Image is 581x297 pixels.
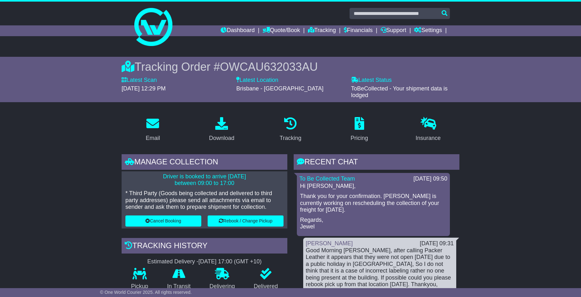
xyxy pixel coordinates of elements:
button: Cancel Booking [125,215,201,227]
span: © One World Courier 2025. All rights reserved. [100,290,192,295]
div: RECENT CHAT [294,154,459,171]
a: To Be Collected Team [299,175,355,182]
div: Estimated Delivery - [122,258,287,265]
div: Tracking [280,134,301,142]
div: Download [209,134,234,142]
div: [DATE] 17:00 (GMT +10) [198,258,262,265]
p: Thank you for your confirmation. [PERSON_NAME] is currently working on rescheduling the collectio... [300,193,447,214]
div: Tracking Order # [122,60,459,74]
div: Email [146,134,160,142]
a: Email [142,115,164,145]
p: Driver is booked to arrive [DATE] between 09:00 to 17:00 [125,173,284,187]
a: Insurance [411,115,445,145]
div: Tracking history [122,238,287,255]
div: Insurance [416,134,441,142]
span: OWCAU632033AU [220,60,318,73]
p: * Third Party (Goods being collected and delivered to third party addresses) please send all atta... [125,190,284,211]
div: Manage collection [122,154,287,171]
p: In Transit [158,283,200,290]
span: ToBeCollected - Your shipment data is lodged [351,85,448,99]
a: Settings [414,25,442,36]
a: Download [205,115,238,145]
button: Rebook / Change Pickup [208,215,284,227]
a: Tracking [308,25,336,36]
div: Pricing [351,134,368,142]
span: Brisbane - [GEOGRAPHIC_DATA] [236,85,323,92]
p: Hi [PERSON_NAME], [300,183,447,190]
div: [DATE] 09:50 [413,175,447,182]
span: [DATE] 12:29 PM [122,85,166,92]
a: Dashboard [221,25,255,36]
a: Pricing [346,115,372,145]
label: Latest Status [351,77,392,84]
a: Tracking [276,115,305,145]
a: [PERSON_NAME] [306,240,353,247]
p: Pickup [122,283,158,290]
div: [DATE] 09:31 [420,240,454,247]
p: Delivered [244,283,288,290]
p: Regards, Jewel [300,217,447,230]
label: Latest Location [236,77,278,84]
a: Quote/Book [263,25,300,36]
a: Financials [344,25,373,36]
a: Support [381,25,406,36]
div: Good Morning [PERSON_NAME], after calling Packer Leather it appears that they were not open [DATE... [306,247,454,295]
p: Delivering [200,283,244,290]
label: Latest Scan [122,77,157,84]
